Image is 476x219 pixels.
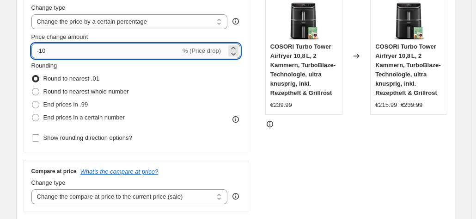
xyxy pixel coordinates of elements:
span: End prices in .99 [43,101,88,108]
span: % (Price drop) [183,47,221,54]
span: Round to nearest whole number [43,88,129,95]
div: €215.99 [375,100,397,110]
span: Round to nearest .01 [43,75,99,82]
span: End prices in a certain number [43,114,125,121]
strike: €239.99 [401,100,422,110]
span: Price change amount [31,33,88,40]
span: Change type [31,179,66,186]
span: Change type [31,4,66,11]
div: help [231,192,240,201]
input: -15 [31,44,181,58]
button: What's the compare at price? [80,168,159,175]
span: Show rounding direction options? [43,134,132,141]
img: 81D7dn3MkYL_80x.jpg [285,2,322,39]
span: COSORI Turbo Tower Airfryer 10,8 L, 2 Kammern, TurboBlaze-Technologie, ultra knusprig, inkl. Reze... [270,43,336,96]
div: €239.99 [270,100,292,110]
span: COSORI Turbo Tower Airfryer 10,8 L, 2 Kammern, TurboBlaze-Technologie, ultra knusprig, inkl. Reze... [375,43,440,96]
img: 81D7dn3MkYL_80x.jpg [391,2,427,39]
h3: Compare at price [31,168,77,175]
div: help [231,17,240,26]
span: Rounding [31,62,57,69]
